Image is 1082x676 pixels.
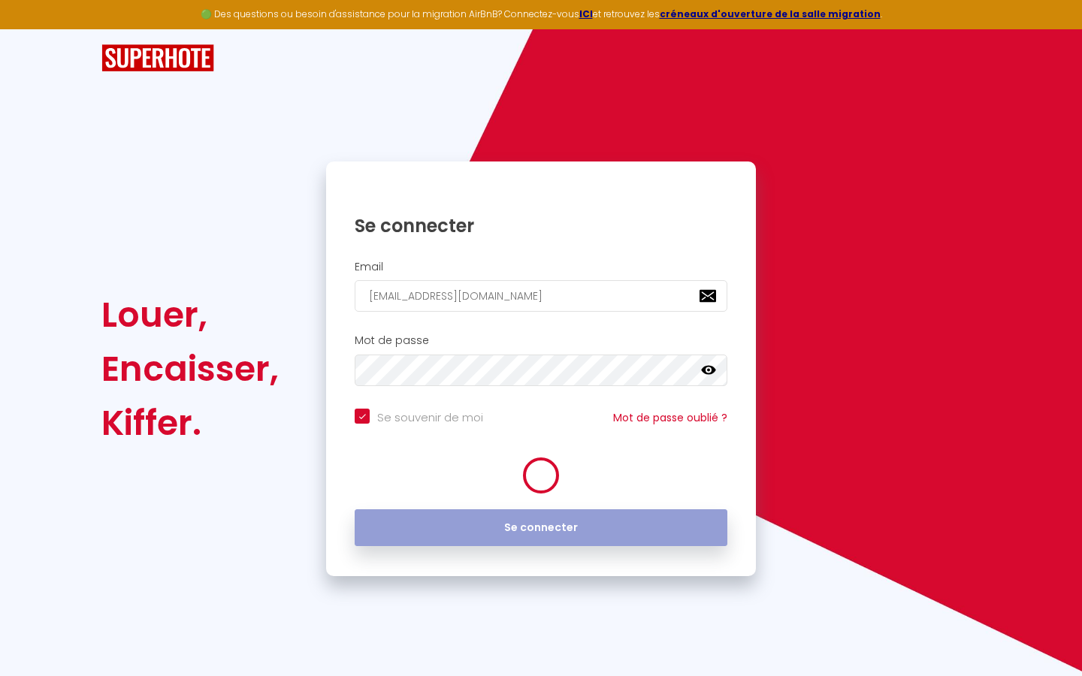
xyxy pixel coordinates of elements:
div: Encaisser, [101,342,279,396]
a: ICI [579,8,593,20]
img: SuperHote logo [101,44,214,72]
div: Louer, [101,288,279,342]
a: créneaux d'ouverture de la salle migration [660,8,881,20]
input: Ton Email [355,280,727,312]
h2: Email [355,261,727,273]
button: Ouvrir le widget de chat LiveChat [12,6,57,51]
div: Kiffer. [101,396,279,450]
h2: Mot de passe [355,334,727,347]
a: Mot de passe oublié ? [613,410,727,425]
h1: Se connecter [355,214,727,237]
button: Se connecter [355,509,727,547]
